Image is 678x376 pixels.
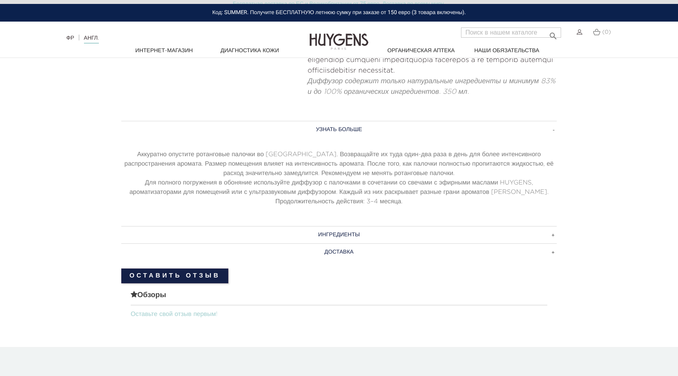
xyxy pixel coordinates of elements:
[318,232,360,237] font: ИНГРЕДИЕНТЫ
[131,311,217,318] a: Оставьте свой отзыв первым!
[461,27,561,38] input: Поиск
[84,35,99,41] font: АНГЛ.
[233,1,445,7] font: Бесплатная доставка по ЕС и Великобритании от 75 евро. Доставка по всему миру.
[121,226,557,243] a: ИНГРЕДИЕНТЫ
[212,9,466,16] font: Код: SUMMER. Получите БЕСПЛАТНУЮ летнюю сумку при заказе от 150 евро (3 товара включены).
[387,48,455,53] font: Органическая аптека
[210,47,289,55] a: Диагностика кожи
[121,243,557,261] a: ДОСТАВКА
[324,249,354,255] font: ДОСТАВКА
[310,21,368,51] img: Гюйгенс
[382,47,460,55] a: Органическая аптека
[546,25,560,36] button: 
[78,35,80,41] font: |
[467,47,546,55] a: Наши обязательства
[221,48,279,53] font: Диагностика кожи
[474,48,539,53] font: Наши обязательства
[121,121,557,138] a: УЗНАТЬ БОЛЬШЕ
[129,180,549,205] font: Для полного погружения в обоняние используйте диффузор с палочками в сочетании со свечами с эфирн...
[124,151,554,177] font: Аккуратно опустите ротанговые палочки во [GEOGRAPHIC_DATA]. Возвращайте их туда один-два раза в д...
[125,47,203,55] a: Интернет-магазин
[66,35,74,41] a: ФР
[316,127,362,132] font: УЗНАТЬ БОЛЬШЕ
[137,291,166,299] font: Обзоры
[135,48,193,53] font: Интернет-магазин
[602,29,611,35] font: (0)
[121,268,228,283] a: Оставить отзыв
[308,78,556,95] font: Диффузор содержит только натуральные ингредиенты и минимум 83% и до 100% органических ингредиенто...
[84,35,99,44] a: АНГЛ.
[549,31,558,41] font: 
